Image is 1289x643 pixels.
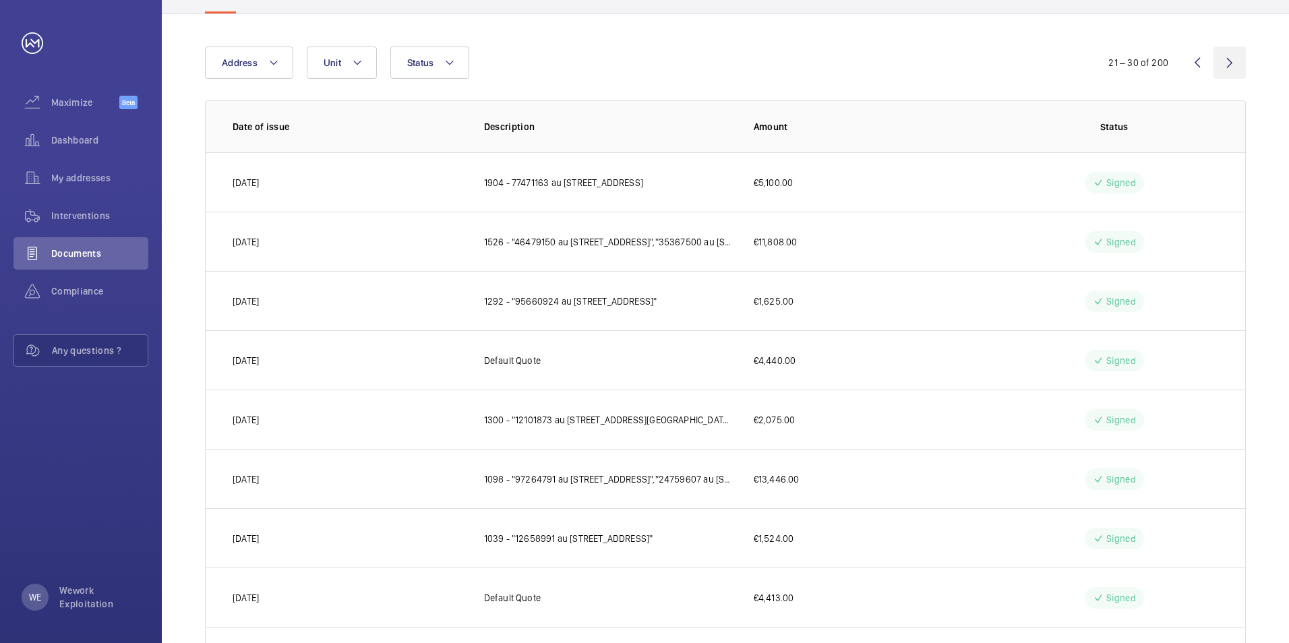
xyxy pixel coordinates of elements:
button: Unit [307,47,377,79]
p: Signed [1106,591,1136,605]
p: Wework Exploitation [59,584,140,611]
p: €2,075.00 [754,413,796,427]
p: Date of issue [233,120,462,133]
p: [DATE] [233,591,259,605]
p: [DATE] [233,235,259,249]
p: €5,100.00 [754,176,793,189]
p: Signed [1106,176,1136,189]
p: [DATE] [233,295,259,308]
p: [DATE] [233,532,259,545]
span: Status [407,57,434,68]
p: 1039 - "12658991 au [STREET_ADDRESS]" [484,532,653,545]
span: Maximize [51,96,119,109]
p: €11,808.00 [754,235,798,249]
p: Status [1010,120,1218,133]
span: Address [222,57,258,68]
p: Signed [1106,354,1136,367]
div: 21 – 30 of 200 [1108,56,1168,69]
p: Signed [1106,472,1136,486]
button: Status [390,47,470,79]
p: €1,524.00 [754,532,794,545]
span: Dashboard [51,133,148,147]
p: WE [29,590,41,604]
span: Unit [324,57,341,68]
p: Amount [754,120,989,133]
p: [DATE] [233,413,259,427]
p: 1300 - "12101873 au [STREET_ADDRESS][GEOGRAPHIC_DATA][STREET_ADDRESS]" [484,413,732,427]
span: Beta [119,96,138,109]
span: My addresses [51,171,148,185]
span: Compliance [51,284,148,298]
p: €13,446.00 [754,472,800,486]
span: Any questions ? [52,344,148,357]
p: Signed [1106,295,1136,308]
p: €4,440.00 [754,354,796,367]
span: Interventions [51,209,148,222]
p: [DATE] [233,472,259,486]
p: [DATE] [233,354,259,367]
p: €1,625.00 [754,295,794,308]
p: €4,413.00 [754,591,794,605]
p: [DATE] [233,176,259,189]
p: Signed [1106,235,1136,249]
p: Default Quote [484,354,541,367]
p: Description [484,120,732,133]
button: Address [205,47,293,79]
p: Default Quote [484,591,541,605]
span: Documents [51,247,148,260]
p: 1526 - "46479150 au [STREET_ADDRESS]","35367500 au [STREET_ADDRESS] [484,235,732,249]
p: 1292 - "95660924 au [STREET_ADDRESS]" [484,295,657,308]
p: Signed [1106,413,1136,427]
p: Signed [1106,532,1136,545]
p: 1904 - 77471163 au [STREET_ADDRESS] [484,176,643,189]
p: 1098 - "97264791 au [STREET_ADDRESS]","24759607 au [STREET_ADDRESS]","9566092 [484,472,732,486]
